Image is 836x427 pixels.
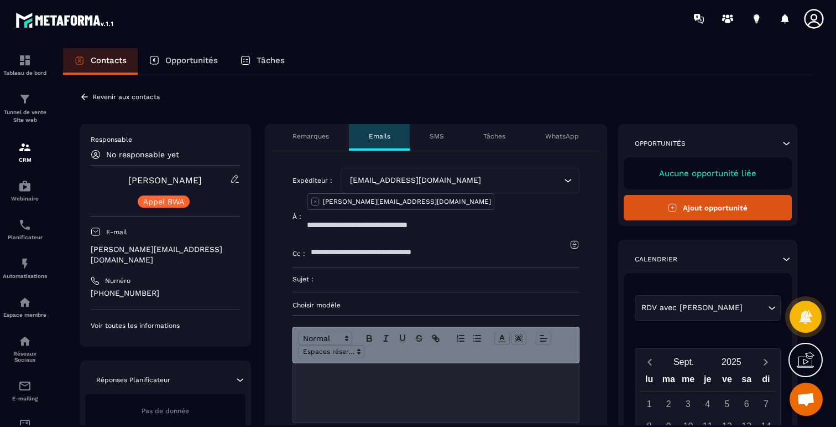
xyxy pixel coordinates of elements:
p: Webinaire [3,196,47,202]
a: formationformationTunnel de vente Site web [3,84,47,132]
a: Contacts [63,48,138,75]
input: Search for option [745,302,766,314]
span: [EMAIL_ADDRESS][DOMAIN_NAME] [348,174,484,187]
p: [PERSON_NAME][EMAIL_ADDRESS][DOMAIN_NAME] [323,197,491,206]
p: Opportunités [635,139,686,148]
a: automationsautomationsEspace membre [3,287,47,326]
span: RDV avec [PERSON_NAME] [639,302,745,314]
button: Ajout opportunité [624,195,792,220]
p: Choisir modèle [292,301,579,310]
p: Automatisations [3,273,47,279]
p: Emails [369,132,390,141]
div: 3 [678,394,698,414]
a: automationsautomationsWebinaire [3,171,47,210]
button: Next month [755,354,776,369]
div: 4 [698,394,717,414]
img: scheduler [18,218,32,231]
span: Pas de donnée [142,407,189,415]
img: automations [18,179,32,193]
p: Espace membre [3,312,47,318]
img: automations [18,296,32,309]
p: Tunnel de vente Site web [3,109,47,124]
p: Contacts [91,55,127,65]
p: Appel BWA [143,198,184,205]
button: Open years overlay [708,352,755,372]
a: social-networksocial-networkRéseaux Sociaux [3,326,47,371]
p: Numéro [105,276,130,285]
p: Expéditeur : [292,176,332,185]
p: No responsable yet [106,150,179,159]
div: Search for option [341,168,579,193]
p: SMS [430,132,444,141]
button: Open months overlay [660,352,708,372]
div: ve [717,372,736,391]
p: Responsable [91,135,240,144]
p: E-mailing [3,395,47,402]
p: À : [292,212,301,221]
p: Revenir aux contacts [92,93,160,101]
p: Sujet : [292,275,313,284]
p: Tâches [483,132,505,141]
p: Aucune opportunité liée [635,168,781,178]
img: formation [18,54,32,67]
div: 7 [756,394,776,414]
p: Tableau de bord [3,70,47,76]
p: CRM [3,157,47,163]
img: automations [18,257,32,270]
a: emailemailE-mailing [3,371,47,410]
div: Ouvrir le chat [790,383,823,416]
p: Réseaux Sociaux [3,351,47,363]
div: me [678,372,698,391]
p: Réponses Planificateur [96,375,170,384]
p: Opportunités [165,55,218,65]
p: WhatsApp [545,132,579,141]
p: [PHONE_NUMBER] [91,288,240,299]
p: Voir toutes les informations [91,321,240,330]
div: di [756,372,776,391]
div: 6 [737,394,756,414]
p: Remarques [292,132,329,141]
a: automationsautomationsAutomatisations [3,249,47,287]
img: email [18,379,32,393]
button: Previous month [640,354,660,369]
div: ma [659,372,678,391]
a: Tâches [229,48,296,75]
a: formationformationTableau de bord [3,45,47,84]
a: Opportunités [138,48,229,75]
div: 2 [659,394,678,414]
input: Search for option [484,174,561,187]
img: social-network [18,335,32,348]
p: [PERSON_NAME][EMAIL_ADDRESS][DOMAIN_NAME] [91,244,240,265]
a: schedulerschedulerPlanificateur [3,210,47,249]
div: Search for option [635,295,781,321]
div: 5 [717,394,736,414]
img: formation [18,141,32,154]
img: formation [18,92,32,106]
div: je [698,372,717,391]
div: 1 [640,394,659,414]
p: Planificateur [3,234,47,240]
p: Calendrier [635,255,677,264]
p: E-mail [106,228,127,236]
div: lu [639,372,659,391]
p: Cc : [292,249,305,258]
a: formationformationCRM [3,132,47,171]
p: Tâches [257,55,285,65]
div: sa [737,372,756,391]
a: [PERSON_NAME] [128,175,202,186]
img: logo [15,10,115,30]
